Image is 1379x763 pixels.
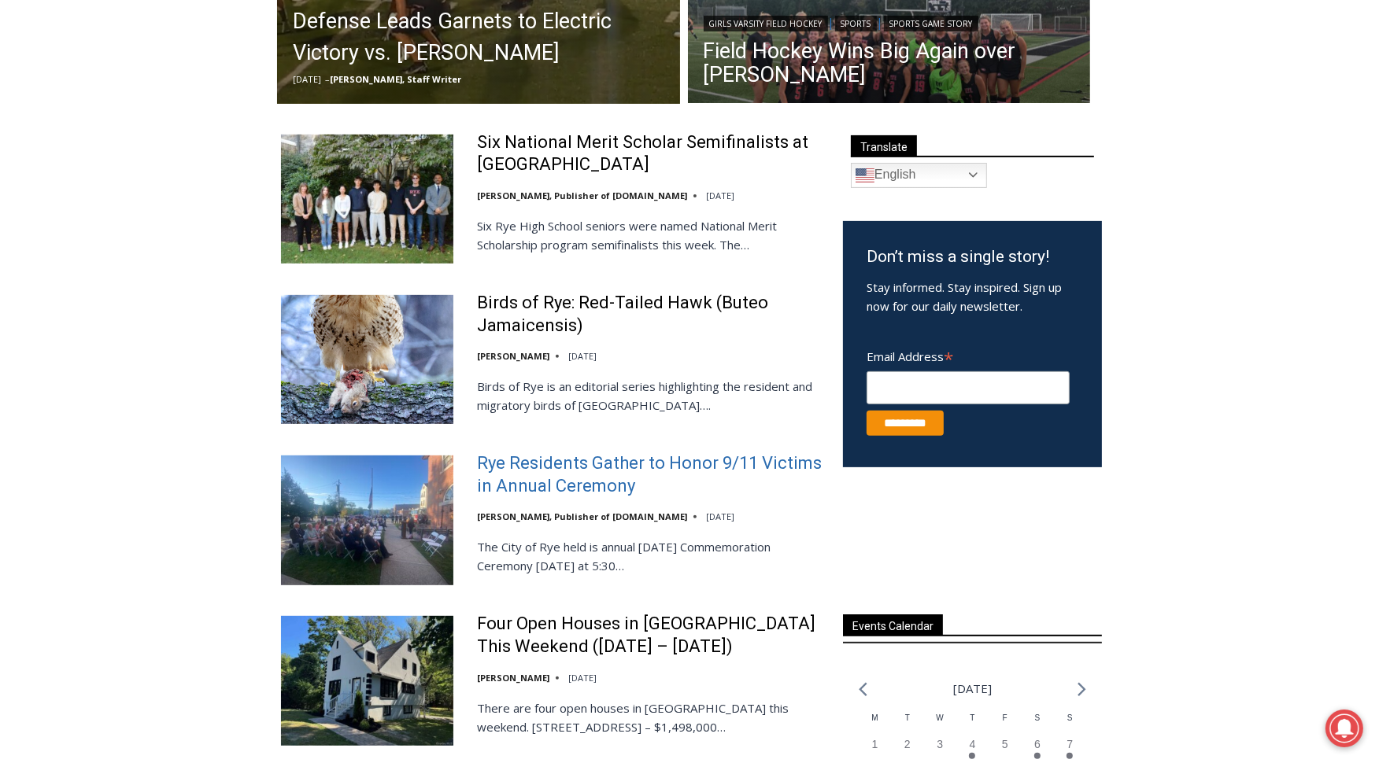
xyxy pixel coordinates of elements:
[477,350,549,362] a: [PERSON_NAME]
[969,753,975,759] em: Has events
[1054,712,1086,736] div: Sunday
[704,39,1075,87] a: Field Hockey Wins Big Again over [PERSON_NAME]
[937,738,943,750] time: 3
[281,616,453,745] img: Four Open Houses in Rye This Weekend (September 13 – 14)
[568,350,597,362] time: [DATE]
[851,163,987,188] a: English
[477,216,823,254] p: Six Rye High School seniors were named National Merit Scholarship program semifinalists this week...
[843,614,943,636] span: Events Calendar
[1067,713,1073,722] span: S
[867,245,1078,270] h3: Don’t miss a single story!
[477,131,823,176] a: Six National Merit Scholar Semifinalists at [GEOGRAPHIC_DATA]
[281,295,453,424] img: Birds of Rye: Red-Tailed Hawk (Buteo Jamaicensis)
[477,511,687,522] a: [PERSON_NAME], Publisher of [DOMAIN_NAME]
[970,738,976,750] time: 4
[477,613,823,658] a: Four Open Houses in [GEOGRAPHIC_DATA] This Weekend ([DATE] – [DATE])
[1067,738,1073,750] time: 7
[989,712,1021,736] div: Friday
[1003,713,1007,722] span: F
[1078,682,1086,697] a: Next month
[867,341,1070,369] label: Email Address
[477,537,823,575] p: The City of Rye held is annual [DATE] Commemoration Ceremony [DATE] at 5:30…
[325,73,330,85] span: –
[477,190,687,201] a: [PERSON_NAME], Publisher of [DOMAIN_NAME]
[704,16,828,31] a: Girls Varsity Field Hockey
[859,682,867,697] a: Previous month
[281,455,453,584] img: Rye Residents Gather to Honor 9/11 Victims in Annual Ceremony
[706,190,734,201] time: [DATE]
[851,135,917,157] span: Translate
[477,452,823,497] a: Rye Residents Gather to Honor 9/11 Victims in Annual Ceremony
[477,292,823,337] a: Birds of Rye: Red-Tailed Hawk (Buteo Jamaicensis)
[330,73,461,85] a: [PERSON_NAME], Staff Writer
[956,712,989,736] div: Thursday
[293,6,664,68] a: Defense Leads Garnets to Electric Victory vs. [PERSON_NAME]
[1034,753,1041,759] em: Has events
[936,713,943,722] span: W
[704,13,1075,31] div: | |
[1021,712,1053,736] div: Saturday
[835,16,877,31] a: Sports
[1034,738,1041,750] time: 6
[867,278,1078,315] p: Stay informed. Stay inspired. Sign up now for our daily newsletter.
[477,672,549,684] a: [PERSON_NAME]
[872,738,878,750] time: 1
[859,712,891,736] div: Monday
[891,712,923,736] div: Tuesday
[953,678,992,699] li: [DATE]
[1067,753,1073,759] em: Has events
[904,738,911,750] time: 2
[884,16,978,31] a: Sports Game Story
[477,698,823,736] p: There are four open houses in [GEOGRAPHIC_DATA] this weekend. [STREET_ADDRESS] – $1,498,000…
[568,672,597,684] time: [DATE]
[1035,713,1041,722] span: S
[905,713,910,722] span: T
[924,712,956,736] div: Wednesday
[856,166,874,185] img: en
[970,713,974,722] span: T
[281,135,453,264] img: Six National Merit Scholar Semifinalists at Rye High
[293,73,321,85] time: [DATE]
[871,713,878,722] span: M
[706,511,734,522] time: [DATE]
[1002,738,1008,750] time: 5
[477,377,823,415] p: Birds of Rye is an editorial series highlighting the resident and migratory birds of [GEOGRAPHIC_...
